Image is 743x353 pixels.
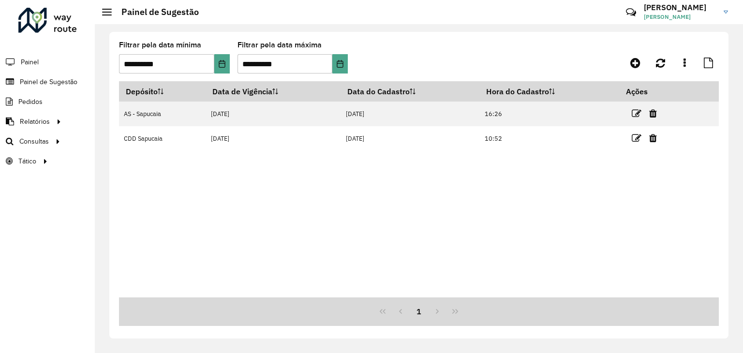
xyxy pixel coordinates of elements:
span: Pedidos [18,97,43,107]
span: Tático [18,156,36,166]
a: Editar [632,107,641,120]
label: Filtrar pela data máxima [238,39,322,51]
a: Excluir [649,132,657,145]
label: Filtrar pela data mínima [119,39,201,51]
td: AS - Sapucaia [119,102,206,126]
button: Choose Date [332,54,348,74]
th: Data do Cadastro [341,81,479,102]
td: [DATE] [206,126,341,151]
button: Choose Date [214,54,230,74]
th: Data de Vigência [206,81,341,102]
h2: Painel de Sugestão [112,7,199,17]
span: Relatórios [20,117,50,127]
td: CDD Sapucaia [119,126,206,151]
span: Painel de Sugestão [20,77,77,87]
a: Excluir [649,107,657,120]
td: 10:52 [480,126,620,151]
h3: [PERSON_NAME] [644,3,716,12]
span: Painel [21,57,39,67]
td: [DATE] [341,126,479,151]
th: Depósito [119,81,206,102]
td: 16:26 [480,102,620,126]
a: Editar [632,132,641,145]
th: Ações [619,81,677,102]
td: [DATE] [341,102,479,126]
td: [DATE] [206,102,341,126]
span: [PERSON_NAME] [644,13,716,21]
a: Contato Rápido [621,2,641,23]
th: Hora do Cadastro [480,81,620,102]
span: Consultas [19,136,49,147]
button: 1 [410,302,428,321]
